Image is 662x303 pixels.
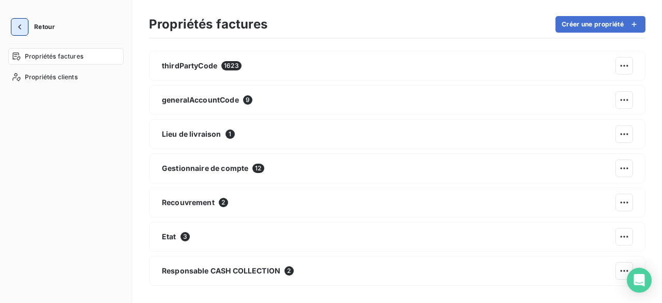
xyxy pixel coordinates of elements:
a: Propriétés clients [8,69,124,85]
button: Créer une propriété [555,16,645,33]
span: 3 [180,232,190,241]
span: Retour [34,24,55,30]
span: Etat [162,232,176,242]
span: Propriétés factures [25,52,83,61]
span: Recouvrement [162,197,215,208]
span: Responsable CASH COLLECTION [162,266,280,276]
span: Gestionnaire de compte [162,163,248,174]
span: 1 [225,129,235,139]
span: generalAccountCode [162,95,239,105]
h3: Propriétés factures [149,15,267,34]
span: 2 [284,266,294,276]
div: Open Intercom Messenger [627,268,652,293]
span: 2 [219,198,228,207]
span: 12 [252,164,264,173]
span: Lieu de livraison [162,129,221,139]
span: thirdPartyCode [162,61,217,71]
button: Retour [8,19,63,35]
span: 9 [243,95,252,105]
a: Propriétés factures [8,48,124,65]
span: 1623 [221,61,242,70]
span: Propriétés clients [25,73,78,82]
